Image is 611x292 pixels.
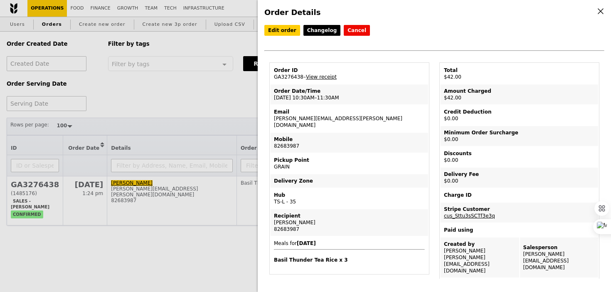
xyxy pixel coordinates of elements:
[303,74,306,80] span: –
[444,150,595,157] div: Discounts
[444,192,595,198] div: Charge ID
[444,67,595,74] div: Total
[271,133,428,153] td: 82683987
[444,109,595,115] div: Credit Deduction
[264,8,320,17] span: Order Details
[274,213,425,219] div: Recipient
[264,25,300,36] a: Edit order
[444,129,595,136] div: Minimum Order Surcharge
[274,219,425,226] div: [PERSON_NAME]
[441,168,598,188] td: $0.00
[274,240,425,263] span: Meals for
[271,188,428,208] td: TS-L - 35
[441,147,598,167] td: $0.00
[274,157,425,163] div: Pickup Point
[274,226,425,233] div: 82683987
[274,136,425,143] div: Mobile
[303,25,341,36] a: Changelog
[444,88,595,94] div: Amount Charged
[441,84,598,104] td: $42.00
[271,64,428,84] td: GA3276438
[274,178,425,184] div: Delivery Zone
[441,238,519,277] td: [PERSON_NAME] [PERSON_NAME][EMAIL_ADDRESS][DOMAIN_NAME]
[274,109,425,115] div: Email
[271,84,428,104] td: [DATE] 10:30AM–11:30AM
[274,192,425,198] div: Hub
[444,213,495,219] a: cus_Sttu3sSCTf3e3q
[441,105,598,125] td: $0.00
[271,153,428,173] td: GRAIN
[444,241,516,247] div: Created by
[306,74,337,80] a: View receipt
[274,67,425,74] div: Order ID
[523,244,595,251] div: Salesperson
[297,240,316,246] b: [DATE]
[344,25,370,36] button: Cancel
[520,238,599,277] td: [PERSON_NAME] [EMAIL_ADDRESS][DOMAIN_NAME]
[444,206,595,213] div: Stripe Customer
[444,171,595,178] div: Delivery Fee
[274,257,425,263] h4: Basil Thunder Tea Rice x 3
[271,105,428,132] td: [PERSON_NAME][EMAIL_ADDRESS][PERSON_NAME][DOMAIN_NAME]
[444,227,595,233] div: Paid using
[441,64,598,84] td: $42.00
[274,88,425,94] div: Order Date/Time
[441,126,598,146] td: $0.00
